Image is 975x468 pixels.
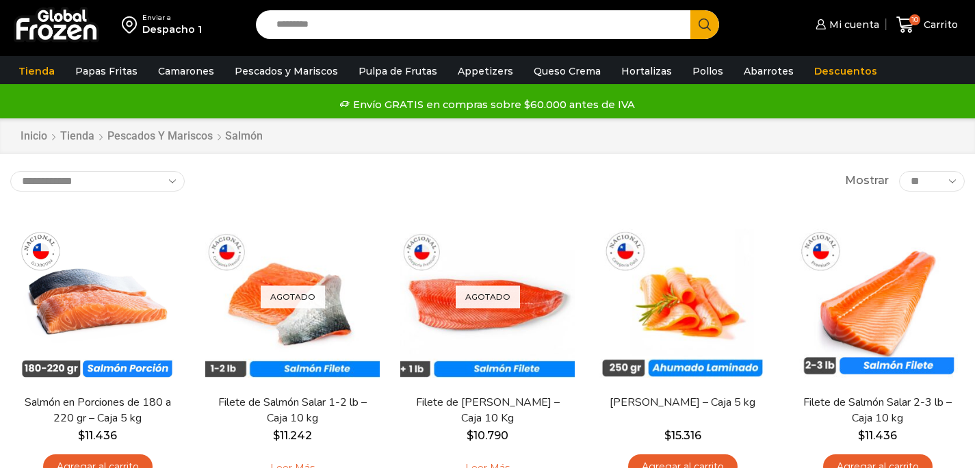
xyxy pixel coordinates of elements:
[858,429,897,442] bdi: 11.436
[826,18,879,31] span: Mi cuenta
[909,14,920,25] span: 10
[261,286,325,309] p: Agotado
[78,429,85,442] span: $
[614,58,679,84] a: Hortalizas
[214,395,372,426] a: Filete de Salmón Salar 1-2 lb – Caja 10 kg
[68,58,144,84] a: Papas Fritas
[107,129,213,144] a: Pescados y Mariscos
[799,395,957,426] a: Filete de Salmón Salar 2-3 lb – Caja 10 kg
[78,429,117,442] bdi: 11.436
[807,58,884,84] a: Descuentos
[20,129,263,144] nav: Breadcrumb
[20,129,48,144] a: Inicio
[858,429,865,442] span: $
[737,58,801,84] a: Abarrotes
[60,129,95,144] a: Tienda
[604,395,762,411] a: [PERSON_NAME] – Caja 5 kg
[812,11,879,38] a: Mi cuenta
[467,429,473,442] span: $
[228,58,345,84] a: Pescados y Mariscos
[451,58,520,84] a: Appetizers
[456,286,520,309] p: Agotado
[664,429,671,442] span: $
[467,429,508,442] bdi: 10.790
[19,395,177,426] a: Salmón en Porciones de 180 a 220 gr – Caja 5 kg
[273,429,312,442] bdi: 11.242
[920,18,958,31] span: Carrito
[273,429,280,442] span: $
[409,395,567,426] a: Filete de [PERSON_NAME] – Caja 10 Kg
[352,58,444,84] a: Pulpa de Frutas
[10,171,185,192] select: Pedido de la tienda
[527,58,608,84] a: Queso Crema
[664,429,701,442] bdi: 15.316
[845,173,889,189] span: Mostrar
[225,129,263,142] h1: Salmón
[142,23,202,36] div: Despacho 1
[893,9,961,41] a: 10 Carrito
[690,10,719,39] button: Search button
[686,58,730,84] a: Pollos
[12,58,62,84] a: Tienda
[122,13,142,36] img: address-field-icon.svg
[151,58,221,84] a: Camarones
[142,13,202,23] div: Enviar a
